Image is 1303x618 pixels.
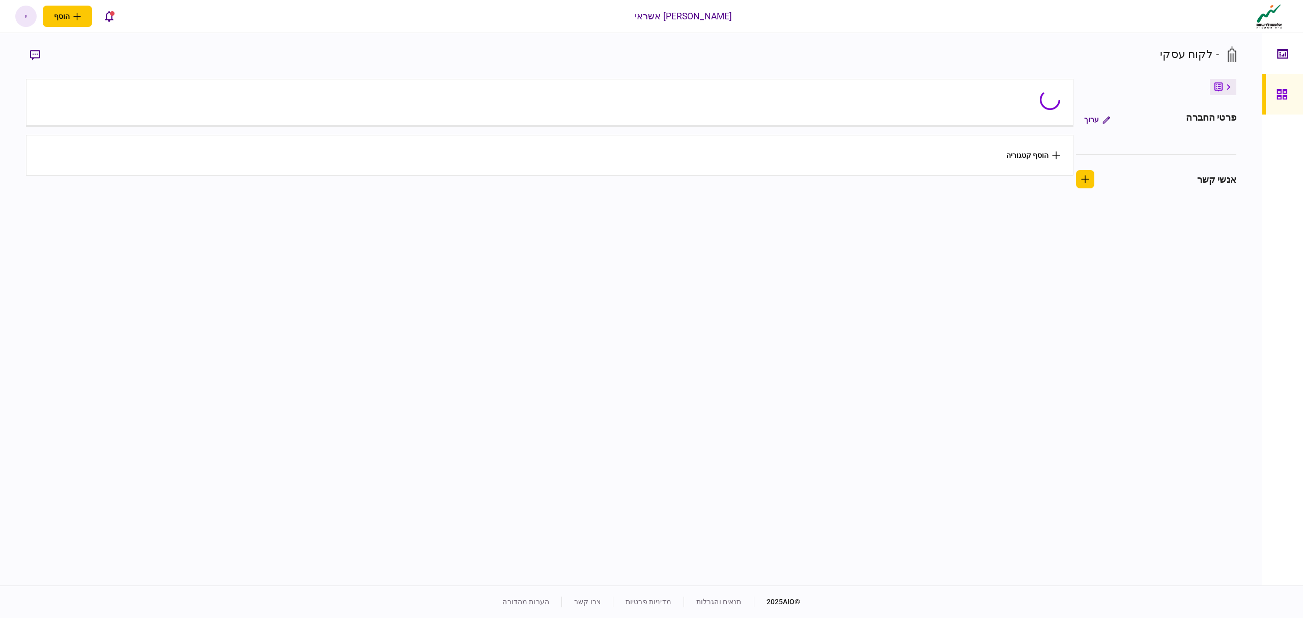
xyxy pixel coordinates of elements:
[635,10,732,23] div: [PERSON_NAME] אשראי
[1186,110,1236,129] div: פרטי החברה
[1006,151,1060,159] button: הוסף קטגוריה
[1076,110,1118,129] button: ערוך
[754,597,801,607] div: © 2025 AIO
[696,598,742,606] a: תנאים והגבלות
[1160,46,1219,63] div: - לקוח עסקי
[15,6,37,27] button: י
[1254,4,1284,29] img: client company logo
[98,6,120,27] button: פתח רשימת התראות
[574,598,601,606] a: צרו קשר
[626,598,671,606] a: מדיניות פרטיות
[43,6,92,27] button: פתח תפריט להוספת לקוח
[502,598,549,606] a: הערות מהדורה
[1197,173,1236,186] div: אנשי קשר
